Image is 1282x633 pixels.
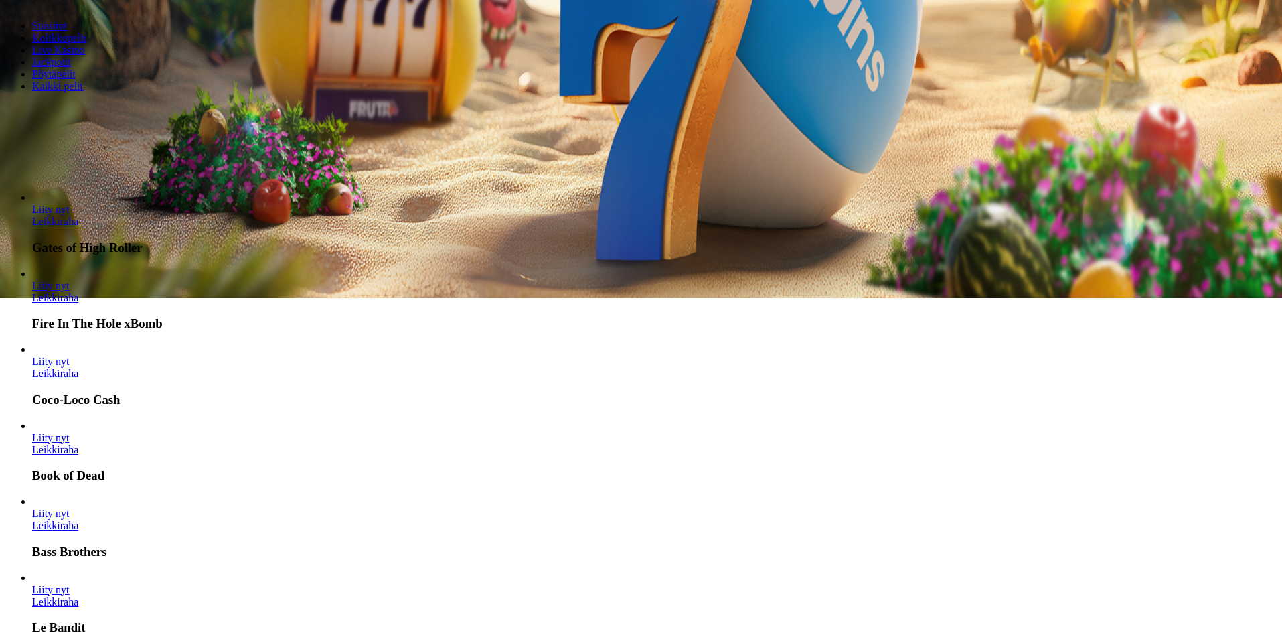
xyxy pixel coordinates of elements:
h3: Fire In The Hole xBomb [32,316,1277,331]
h3: Bass Brothers [32,545,1277,559]
article: Gates of High Roller [32,192,1277,255]
a: Le Bandit [32,584,70,595]
h3: Coco-Loco Cash [32,393,1277,407]
article: Fire In The Hole xBomb [32,268,1277,332]
a: Kaikki pelit [32,80,83,92]
a: Suositut [32,20,67,31]
span: Liity nyt [32,204,70,215]
span: Liity nyt [32,356,70,367]
a: Pöytäpelit [32,68,76,80]
a: Gates of High Roller [32,204,70,215]
article: Coco-Loco Cash [32,344,1277,407]
article: Bass Brothers [32,496,1277,559]
a: Gates of High Roller [32,216,78,227]
h3: Book of Dead [32,468,1277,483]
a: Bass Brothers [32,508,70,519]
h3: Gates of High Roller [32,240,1277,255]
a: Bass Brothers [32,520,78,531]
span: Liity nyt [32,584,70,595]
span: Liity nyt [32,280,70,291]
a: Book of Dead [32,432,70,443]
span: Liity nyt [32,432,70,443]
a: Kolikkopelit [32,32,86,44]
a: Coco-Loco Cash [32,368,78,379]
a: Live Kasino [32,44,85,56]
a: Book of Dead [32,444,78,455]
a: Jackpotit [32,56,71,68]
a: Coco-Loco Cash [32,356,70,367]
span: Liity nyt [32,508,70,519]
a: Fire In The Hole xBomb [32,280,70,291]
a: Le Bandit [32,596,78,608]
article: Book of Dead [32,420,1277,484]
a: Fire In The Hole xBomb [32,292,78,303]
